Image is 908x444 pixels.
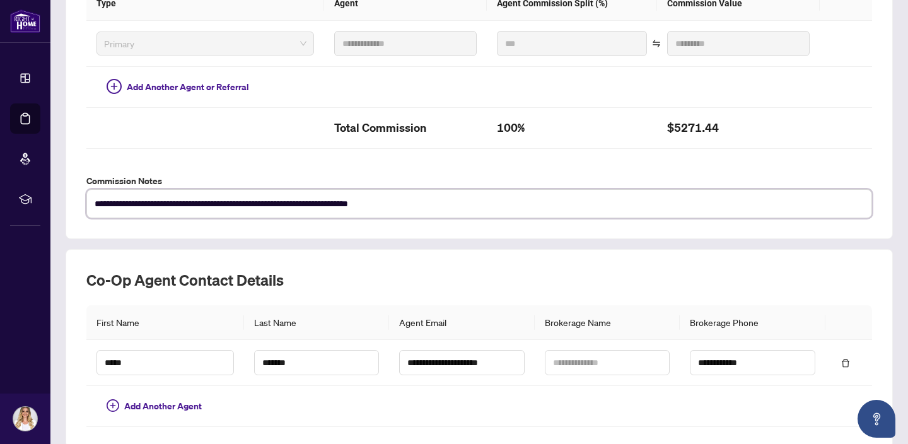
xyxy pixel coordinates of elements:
span: Primary [104,34,306,53]
span: plus-circle [107,79,122,94]
th: First Name [86,305,244,340]
th: Brokerage Name [535,305,680,340]
h2: Co-op Agent Contact Details [86,270,872,290]
button: Add Another Agent [96,396,212,416]
h2: $5271.44 [667,118,810,138]
img: Profile Icon [13,407,37,431]
img: logo [10,9,40,33]
span: delete [841,359,850,368]
th: Agent Email [389,305,534,340]
h2: Total Commission [334,118,477,138]
button: Open asap [858,400,895,438]
th: Last Name [244,305,389,340]
button: Add Another Agent or Referral [96,77,259,97]
th: Brokerage Phone [680,305,825,340]
span: Add Another Agent [124,399,202,413]
span: plus-circle [107,399,119,412]
span: swap [652,39,661,48]
span: Add Another Agent or Referral [127,80,249,94]
label: Commission Notes [86,174,872,188]
h2: 100% [497,118,648,138]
